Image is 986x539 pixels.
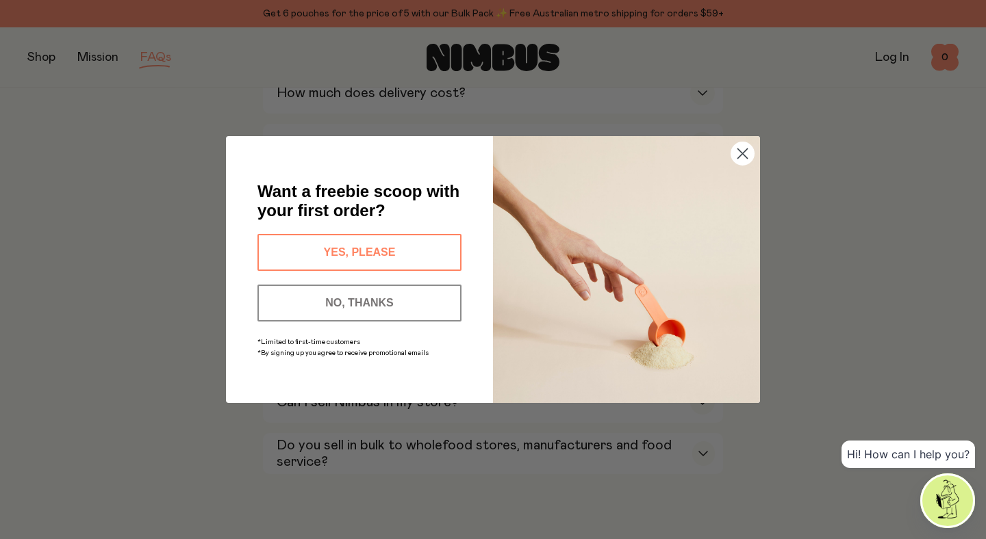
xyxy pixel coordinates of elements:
[922,475,973,526] img: agent
[257,285,462,321] button: NO, THANKS
[257,234,462,271] button: YES, PLEASE
[257,350,429,356] span: *By signing up you agree to receive promotional emails
[257,339,360,345] span: *Limited to first-time customers
[842,441,975,468] div: Hi! How can I help you?
[731,142,755,166] button: Close dialog
[493,136,760,403] img: c0d45117-8e62-4a02-9742-374a5db49d45.jpeg
[257,182,459,220] span: Want a freebie scoop with your first order?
